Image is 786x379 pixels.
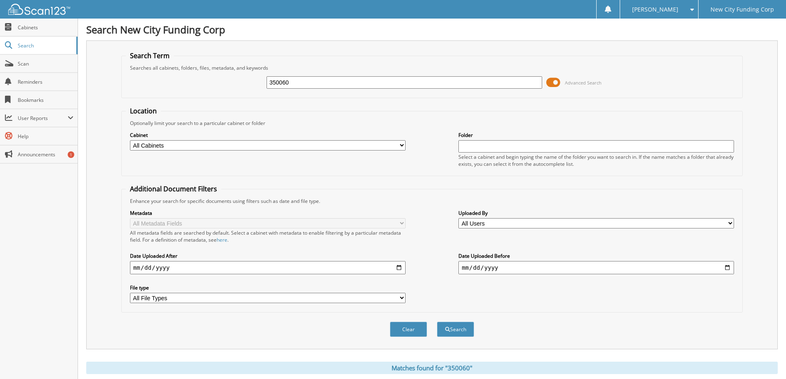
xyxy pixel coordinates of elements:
[18,42,72,49] span: Search
[126,198,738,205] div: Enhance your search for specific documents using filters such as date and file type.
[18,60,73,67] span: Scan
[126,51,174,60] legend: Search Term
[68,151,74,158] div: 1
[458,261,734,274] input: end
[126,120,738,127] div: Optionally limit your search to a particular cabinet or folder
[18,133,73,140] span: Help
[437,322,474,337] button: Search
[126,184,221,193] legend: Additional Document Filters
[18,97,73,104] span: Bookmarks
[86,362,778,374] div: Matches found for "350060"
[217,236,227,243] a: here
[458,132,734,139] label: Folder
[390,322,427,337] button: Clear
[632,7,678,12] span: [PERSON_NAME]
[86,23,778,36] h1: Search New City Funding Corp
[458,153,734,167] div: Select a cabinet and begin typing the name of the folder you want to search in. If the name match...
[130,229,406,243] div: All metadata fields are searched by default. Select a cabinet with metadata to enable filtering b...
[565,80,602,86] span: Advanced Search
[18,78,73,85] span: Reminders
[130,210,406,217] label: Metadata
[458,210,734,217] label: Uploaded By
[130,261,406,274] input: start
[126,64,738,71] div: Searches all cabinets, folders, files, metadata, and keywords
[458,252,734,259] label: Date Uploaded Before
[126,106,161,115] legend: Location
[710,7,774,12] span: New City Funding Corp
[18,151,73,158] span: Announcements
[130,284,406,291] label: File type
[130,132,406,139] label: Cabinet
[18,24,73,31] span: Cabinets
[8,4,70,15] img: scan123-logo-white.svg
[18,115,68,122] span: User Reports
[130,252,406,259] label: Date Uploaded After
